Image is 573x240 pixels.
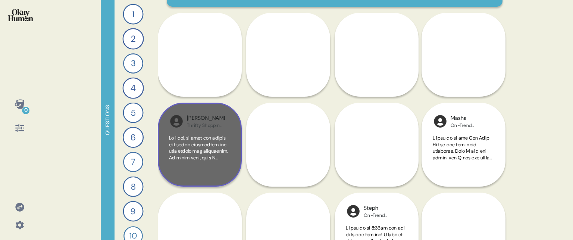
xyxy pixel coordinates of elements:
div: 1 [123,4,144,25]
img: l1ibTKarBSWXLOhlfT5LxFP+OttMJpPJZDKZTCbz9PgHEggSPYjZSwEAAAAASUVORK5CYII= [346,204,361,219]
img: l1ibTKarBSWXLOhlfT5LxFP+OttMJpPJZDKZTCbz9PgHEggSPYjZSwEAAAAASUVORK5CYII= [169,114,184,129]
img: okayhuman.3b1b6348.png [8,9,33,21]
div: 6 [123,127,144,148]
div: 4 [122,77,144,99]
img: l1ibTKarBSWXLOhlfT5LxFP+OttMJpPJZDKZTCbz9PgHEggSPYjZSwEAAAAASUVORK5CYII= [433,114,448,129]
div: 2 [122,28,144,49]
div: 3 [123,53,143,74]
div: Thrifty Shopping Enthusiast [187,122,225,128]
div: 5 [123,103,144,123]
div: On-Trend Convenience Seeker [364,212,401,218]
div: On-Trend Convenience Seeker [451,122,488,128]
div: Steph [364,204,401,212]
div: 7 [123,152,143,172]
div: [PERSON_NAME] [187,114,225,122]
div: 8 [123,177,144,197]
div: 0 [22,107,29,114]
div: Masha [451,114,488,122]
div: 9 [123,201,144,222]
